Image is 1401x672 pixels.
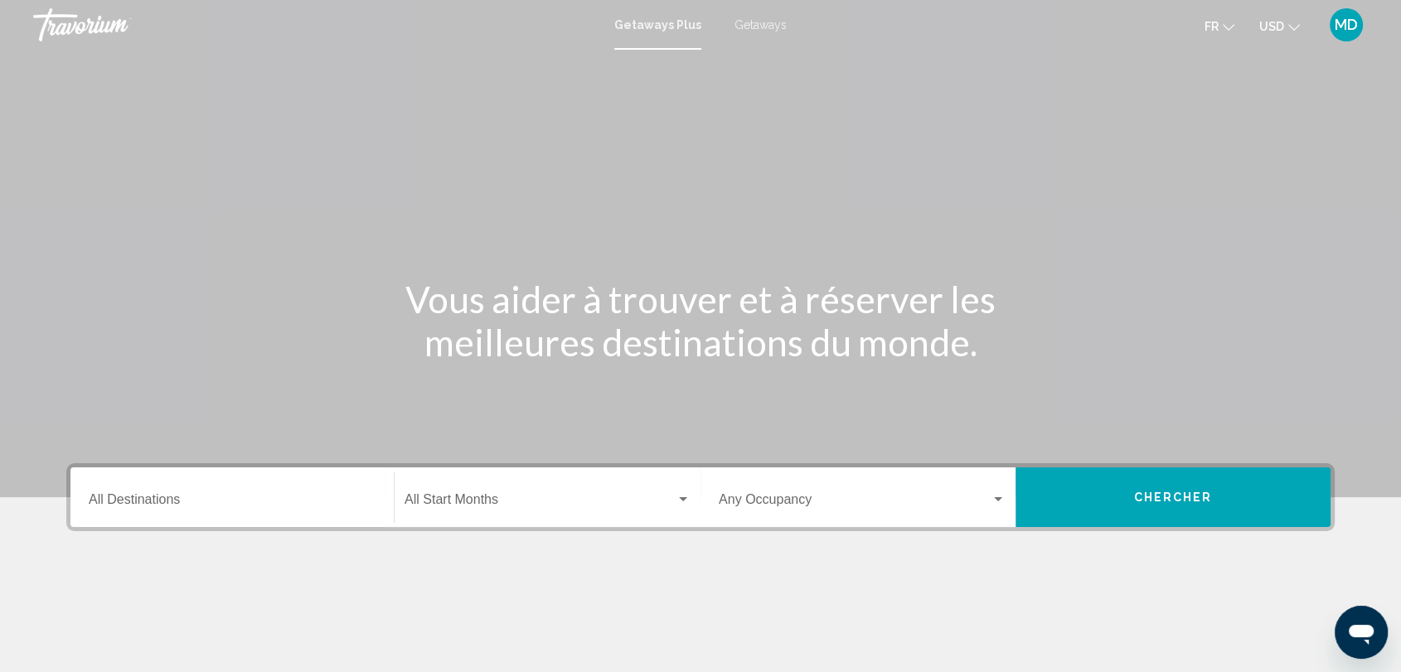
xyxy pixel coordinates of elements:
[33,8,598,41] a: Travorium
[1259,20,1284,33] span: USD
[614,18,701,31] a: Getaways Plus
[70,467,1331,527] div: Search widget
[1325,7,1368,42] button: User Menu
[1335,17,1358,33] span: MD
[1259,14,1300,38] button: Change currency
[1335,606,1388,659] iframe: Bouton de lancement de la fenêtre de messagerie
[1016,467,1331,527] button: Chercher
[1205,14,1234,38] button: Change language
[390,278,1011,364] h1: Vous aider à trouver et à réserver les meilleures destinations du monde.
[734,18,787,31] a: Getaways
[1134,491,1213,505] span: Chercher
[1205,20,1219,33] span: fr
